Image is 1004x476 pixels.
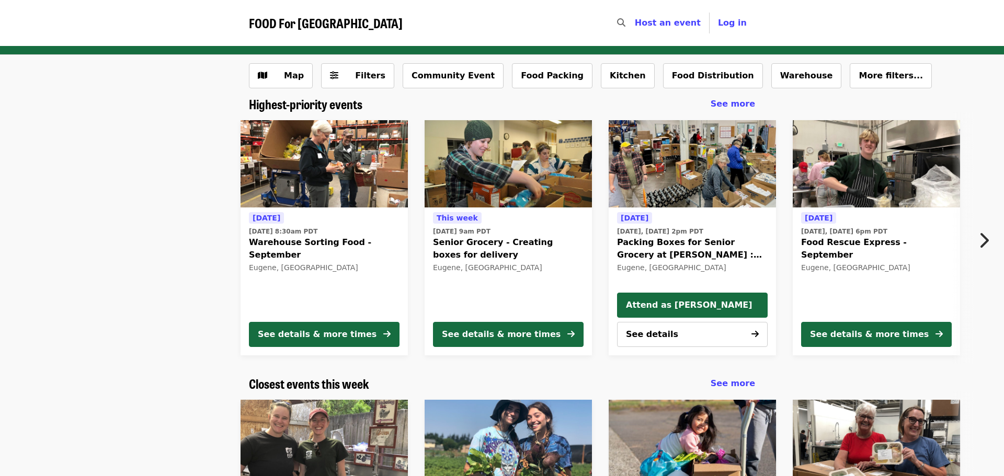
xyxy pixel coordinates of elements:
span: Log in [718,18,747,28]
span: See more [711,378,755,388]
div: See details & more times [258,328,376,341]
input: Search [632,10,640,36]
div: Eugene, [GEOGRAPHIC_DATA] [433,263,584,272]
img: Warehouse Sorting Food - September organized by FOOD For Lane County [241,120,408,208]
button: Food Distribution [663,63,763,88]
span: Food Rescue Express - September [801,236,952,261]
i: search icon [617,18,625,28]
span: Warehouse Sorting Food - September [249,236,400,261]
button: See details & more times [801,322,952,347]
i: arrow-right icon [383,329,391,339]
span: Attend as [PERSON_NAME] [626,299,759,311]
span: [DATE] [621,214,648,222]
button: See details & more times [249,322,400,347]
img: Packing Boxes for Senior Grocery at Bailey Hill : September organized by FOOD For Lane County [609,120,776,208]
a: See details for "Senior Grocery - Creating boxes for delivery" [425,120,592,355]
button: Community Event [403,63,504,88]
a: Host an event [635,18,701,28]
time: [DATE] 8:30am PDT [249,227,317,236]
a: Closest events this week [249,376,369,391]
span: Map [284,71,304,80]
button: Food Packing [512,63,592,88]
a: See details for "Packing Boxes for Senior Grocery at Bailey Hill : September" [617,212,768,274]
i: arrow-right icon [935,329,943,339]
span: FOOD For [GEOGRAPHIC_DATA] [249,14,403,32]
time: [DATE], [DATE] 2pm PDT [617,227,703,236]
button: See details & more times [433,322,584,347]
button: Filters (0 selected) [321,63,394,88]
i: arrow-right icon [567,329,575,339]
div: Eugene, [GEOGRAPHIC_DATA] [249,263,400,272]
button: Log in [710,13,755,33]
a: See more [711,98,755,110]
button: Kitchen [601,63,655,88]
button: Warehouse [771,63,842,88]
a: Highest-priority events [249,97,362,112]
div: Eugene, [GEOGRAPHIC_DATA] [617,263,768,272]
i: arrow-right icon [751,329,759,339]
time: [DATE], [DATE] 6pm PDT [801,227,887,236]
i: map icon [258,71,267,80]
span: Senior Grocery - Creating boxes for delivery [433,236,584,261]
div: See details & more times [810,328,929,341]
span: See details [626,329,678,339]
img: Senior Grocery - Creating boxes for delivery organized by FOOD For Lane County [425,120,592,208]
div: Eugene, [GEOGRAPHIC_DATA] [801,263,952,272]
a: See more [711,377,755,390]
div: Closest events this week [241,376,763,391]
a: See details for "Warehouse Sorting Food - September" [241,120,408,355]
span: Highest-priority events [249,95,362,113]
span: Filters [355,71,385,80]
img: Food Rescue Express - September organized by FOOD For Lane County [793,120,960,208]
i: sliders-h icon [330,71,338,80]
i: chevron-right icon [978,230,989,250]
span: Packing Boxes for Senior Grocery at [PERSON_NAME] : September [617,236,768,261]
a: See details for "Food Rescue Express - September" [793,120,960,355]
button: Next item [969,226,1004,255]
a: FOOD For [GEOGRAPHIC_DATA] [249,16,403,31]
div: See details & more times [442,328,561,341]
button: More filters... [850,63,932,88]
span: Closest events this week [249,374,369,392]
span: See more [711,99,755,109]
button: Attend as [PERSON_NAME] [617,293,768,318]
time: [DATE] 9am PDT [433,227,490,236]
button: See details [617,322,768,347]
span: More filters... [859,71,923,80]
button: Show map view [249,63,313,88]
span: [DATE] [805,214,832,222]
span: [DATE] [253,214,280,222]
div: Highest-priority events [241,97,763,112]
a: Packing Boxes for Senior Grocery at Bailey Hill : September [609,120,776,208]
span: This week [437,214,478,222]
